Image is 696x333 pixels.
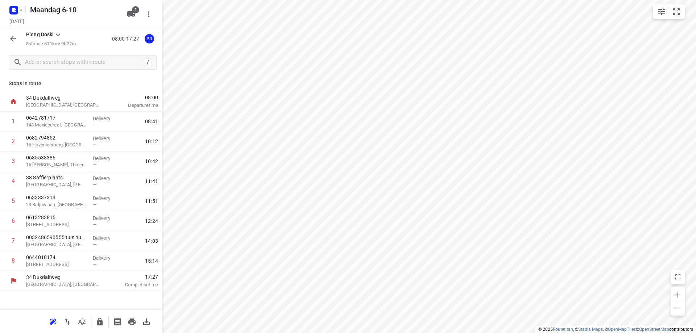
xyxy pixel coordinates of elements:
span: Print shipping labels [110,318,125,325]
button: PD [142,32,157,46]
div: 5 [12,197,15,204]
span: — [93,182,96,187]
div: small contained button group [653,4,685,19]
span: 08:41 [145,118,158,125]
button: Lock route [92,315,107,329]
span: 11:41 [145,178,158,185]
span: 08:00 [110,94,158,101]
p: [GEOGRAPHIC_DATA], [GEOGRAPHIC_DATA] [26,101,101,109]
span: 10:12 [145,138,158,145]
button: 1 [124,7,138,21]
p: 34 Dukdalfweg [26,274,101,281]
p: 8 stops • 611km • 9h22m [26,41,76,47]
button: Fit zoom [669,4,684,19]
p: Delivery [93,115,120,122]
p: 16 Hoveniersberg, Roosendaal [26,141,87,149]
p: 143 Mexicodreef, [GEOGRAPHIC_DATA] [26,121,87,129]
p: Delivery [93,215,120,222]
span: Reverse route [60,318,75,325]
span: Sort by time window [75,318,89,325]
span: — [93,242,96,247]
p: Delivery [93,234,120,242]
p: 0633337313 [26,194,87,201]
a: OpenMapTiles [608,327,636,332]
p: 0613283815 [26,214,87,221]
h5: Project date [7,17,27,25]
span: 15:14 [145,257,158,265]
p: 34 Dukdalfweg [26,94,101,101]
a: Routetitan [553,327,573,332]
span: Print route [125,318,139,325]
div: / [144,58,152,66]
div: 2 [12,138,15,145]
div: 6 [12,217,15,224]
a: Stadia Maps [578,327,603,332]
button: More [141,7,156,21]
p: Delivery [93,175,120,182]
button: Map settings [654,4,669,19]
span: — [93,162,96,167]
span: 11:51 [145,197,158,205]
p: Departure time [110,102,158,109]
p: 38 Saffierplaats [26,174,87,181]
div: 7 [12,237,15,244]
p: 0682794852 [26,134,87,141]
span: — [93,262,96,267]
span: 10:42 [145,158,158,165]
span: 12:24 [145,217,158,225]
p: 0642781717 [26,114,87,121]
p: Delivery [93,195,120,202]
p: 18 Tuinbouwstraat, Turnhout [26,261,87,268]
div: 3 [12,158,15,165]
div: 4 [12,178,15,184]
p: Delivery [93,254,120,262]
p: 0644010174 [26,254,87,261]
p: [GEOGRAPHIC_DATA], [GEOGRAPHIC_DATA] [26,181,87,188]
li: © 2025 , © , © © contributors [538,327,693,332]
p: [GEOGRAPHIC_DATA], [GEOGRAPHIC_DATA] [26,241,87,248]
p: Pleng Doski [26,31,54,38]
p: 0032486590555 tuis nummer 3 ( 2,5 pk ) [26,234,87,241]
span: — [93,222,96,227]
span: Download route [139,318,154,325]
p: 141 Tholensstraat, Terneuzen [26,221,87,228]
span: Reoptimize route [46,318,60,325]
input: Add or search stops within route [25,57,144,68]
span: — [93,122,96,128]
p: Stops in route [9,80,154,87]
a: OpenStreetMap [639,327,669,332]
p: Completion time [110,281,158,288]
p: 08:00-17:27 [112,35,142,43]
div: 1 [12,118,15,125]
span: 1 [132,6,139,13]
span: — [93,142,96,147]
span: — [93,202,96,207]
div: PD [145,34,154,43]
p: Delivery [93,155,120,162]
div: 8 [12,257,15,264]
p: Delivery [93,135,120,142]
p: 23 Baljuwlaan, Middelburg [26,201,87,208]
h5: Maandag 6-10 [27,4,121,16]
span: 14:03 [145,237,158,245]
p: 0685538386 [26,154,87,161]
p: 16 [PERSON_NAME], Tholen [26,161,87,168]
span: 17:27 [110,273,158,280]
p: [GEOGRAPHIC_DATA], [GEOGRAPHIC_DATA] [26,281,101,288]
span: Assigned to Pleng Doski [142,35,157,42]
